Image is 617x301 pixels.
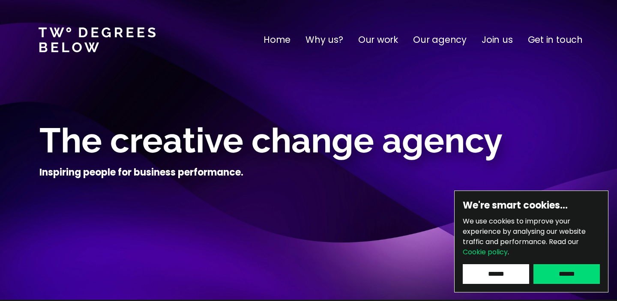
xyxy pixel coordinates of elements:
a: Get in touch [528,33,583,47]
h6: We're smart cookies… [463,199,600,212]
p: We use cookies to improve your experience by analysing our website traffic and performance. [463,216,600,257]
a: Our agency [413,33,467,47]
a: Join us [482,33,513,47]
span: The creative change agency [39,120,503,161]
span: Read our . [463,237,579,257]
h4: Inspiring people for business performance. [39,166,243,179]
a: Cookie policy [463,247,508,257]
a: Why us? [306,33,343,47]
a: Home [264,33,291,47]
a: Our work [358,33,398,47]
